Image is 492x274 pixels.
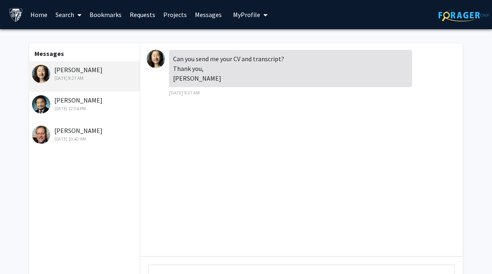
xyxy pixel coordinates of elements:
[26,0,51,29] a: Home
[191,0,226,29] a: Messages
[86,0,126,29] a: Bookmarks
[126,0,159,29] a: Requests
[6,238,34,268] iframe: Chat
[32,65,50,83] img: Jean Kim
[32,95,50,113] img: Richard Lee
[34,49,64,58] b: Messages
[439,9,489,21] img: ForagerOne Logo
[32,95,138,112] div: [PERSON_NAME]
[51,0,86,29] a: Search
[169,50,412,87] div: Can you send me your CV and transcript? Thank you, [PERSON_NAME]
[169,90,200,96] span: [DATE] 9:27 AM
[9,8,23,22] img: Johns Hopkins University Logo
[32,105,138,112] div: [DATE] 12:54 PM
[233,11,260,19] span: My Profile
[32,135,138,143] div: [DATE] 10:42 AM
[32,126,50,144] img: Andy Feinberg
[32,126,138,143] div: [PERSON_NAME]
[159,0,191,29] a: Projects
[147,50,165,68] img: Jean Kim
[32,65,138,82] div: [PERSON_NAME]
[32,75,138,82] div: [DATE] 9:27 AM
